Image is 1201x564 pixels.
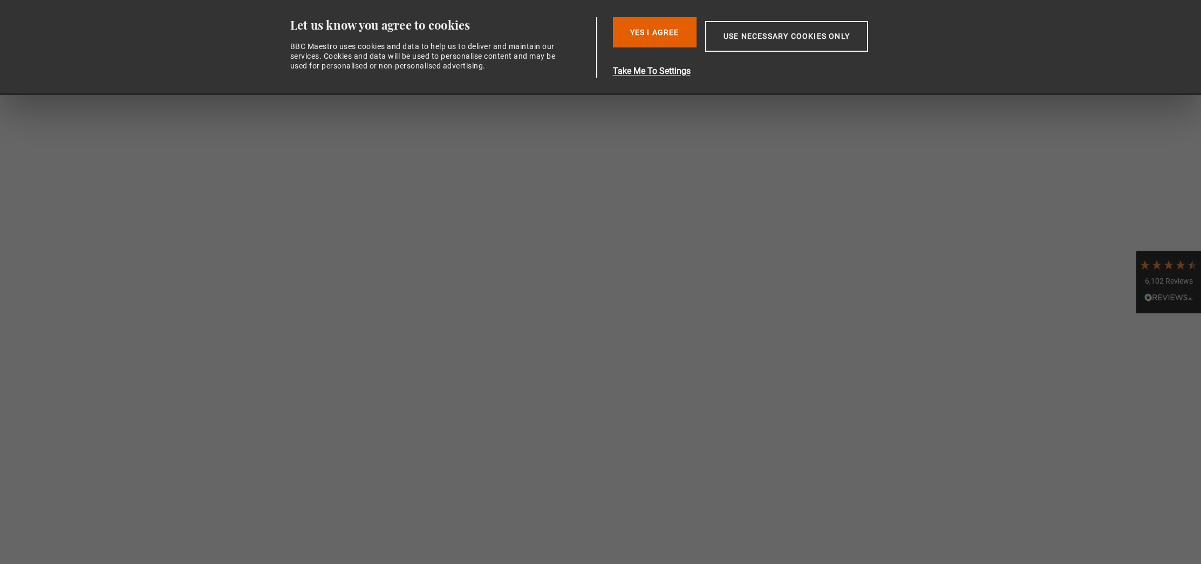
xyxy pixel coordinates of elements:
div: BBC Maestro uses cookies and data to help us to deliver and maintain our services. Cookies and da... [290,42,562,71]
button: Use necessary cookies only [705,21,868,52]
div: Let us know you agree to cookies [290,17,592,33]
div: 6,102 ReviewsRead All Reviews [1136,251,1201,313]
button: Take Me To Settings [613,65,919,78]
img: REVIEWS.io [1144,293,1193,301]
button: Yes I Agree [613,17,697,47]
div: Read All Reviews [1139,292,1198,305]
div: 4.7 Stars [1139,259,1198,271]
div: 6,102 Reviews [1139,276,1198,287]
